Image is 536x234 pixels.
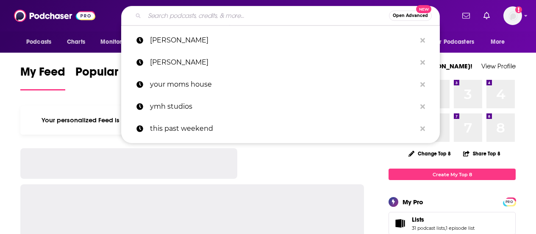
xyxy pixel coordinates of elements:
span: Monitoring [100,36,131,48]
span: Podcasts [26,36,51,48]
a: Lists [392,217,408,229]
a: Popular Feed [75,65,147,90]
button: open menu [20,34,62,50]
span: PRO [504,199,514,205]
a: [PERSON_NAME] [121,29,440,51]
button: Share Top 8 [463,145,501,162]
button: open menu [94,34,142,50]
p: tom segura [150,29,416,51]
a: Show notifications dropdown [459,8,473,23]
span: New [416,5,431,13]
a: this past weekend [121,118,440,140]
div: Your personalized Feed is curated based on the Podcasts, Creators, Users, and Lists that you Follow. [20,106,364,135]
a: Show notifications dropdown [480,8,493,23]
img: User Profile [503,6,522,25]
span: For Podcasters [433,36,474,48]
a: View Profile [481,62,516,70]
button: Show profile menu [503,6,522,25]
span: My Feed [20,65,65,84]
a: Charts [61,34,90,50]
p: tom sgura [150,51,416,73]
button: open menu [485,34,516,50]
p: ymh studios [150,96,416,118]
a: your moms house [121,73,440,96]
p: your moms house [150,73,416,96]
a: 31 podcast lists [412,225,445,231]
input: Search podcasts, credits, & more... [144,9,389,23]
button: open menu [428,34,486,50]
a: Lists [412,216,475,223]
img: Podchaser - Follow, Share and Rate Podcasts [14,8,95,24]
span: Popular Feed [75,65,147,84]
button: Change Top 8 [403,148,456,159]
a: 1 episode list [446,225,475,231]
span: More [491,36,505,48]
span: Lists [412,216,424,223]
a: PRO [504,198,514,205]
a: [PERSON_NAME] [121,51,440,73]
a: My Feed [20,65,65,90]
span: Open Advanced [393,14,428,18]
svg: Add a profile image [515,6,522,13]
span: , [445,225,446,231]
div: Search podcasts, credits, & more... [121,6,440,25]
a: Create My Top 8 [389,169,516,180]
button: Open AdvancedNew [389,11,432,21]
span: Logged in as abirchfield [503,6,522,25]
p: this past weekend [150,118,416,140]
a: ymh studios [121,96,440,118]
div: My Pro [403,198,423,206]
span: Charts [67,36,85,48]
